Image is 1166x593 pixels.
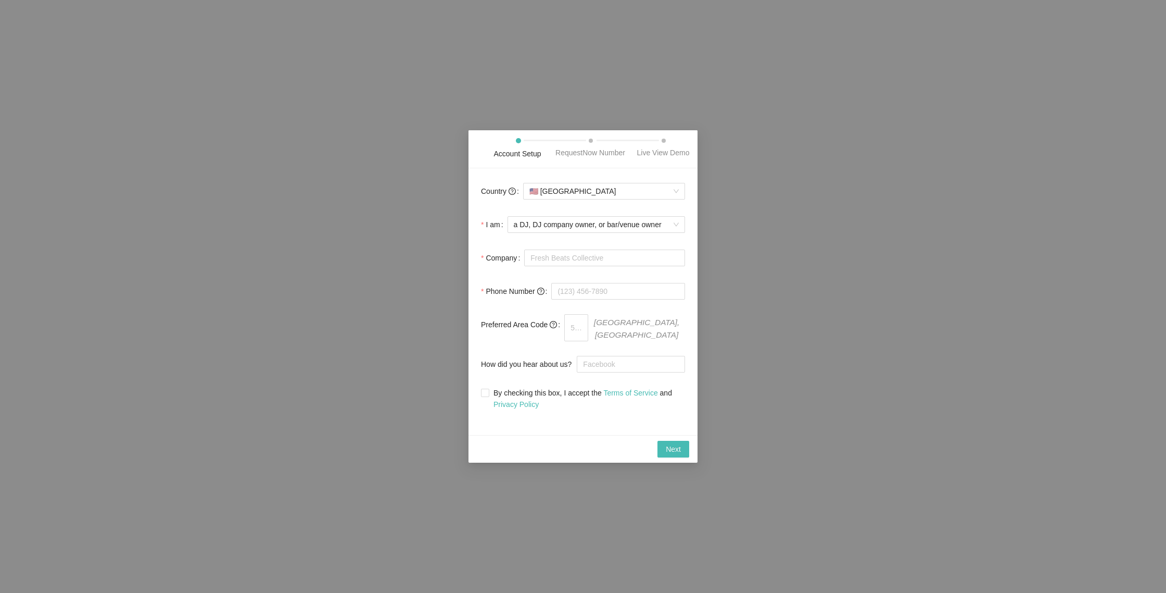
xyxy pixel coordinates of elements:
a: Privacy Policy [493,400,539,409]
span: 🇺🇸 [529,187,538,195]
div: RequestNow Number [555,147,625,158]
span: a DJ, DJ company owner, or bar/venue owner [514,217,679,232]
span: question-circle [537,288,544,295]
div: Live View Demo [637,147,690,158]
input: Company [524,250,685,266]
div: Account Setup [493,148,541,159]
span: [GEOGRAPHIC_DATA] [529,183,679,199]
input: 510 [564,314,588,341]
span: question-circle [550,321,557,328]
span: By checking this box, I accept the and [489,387,685,410]
input: (123) 456-7890 [551,283,685,300]
button: Next [657,441,689,458]
span: Phone Number [486,286,544,297]
span: Country [481,186,516,197]
label: Company [481,248,524,268]
input: How did you hear about us? [577,356,685,373]
span: Preferred Area Code [481,319,557,330]
a: Terms of Service [603,389,657,397]
span: [GEOGRAPHIC_DATA], [GEOGRAPHIC_DATA] [588,314,685,341]
label: How did you hear about us? [481,354,577,375]
span: Next [666,443,681,455]
span: question-circle [509,188,516,195]
label: I am [481,214,508,235]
